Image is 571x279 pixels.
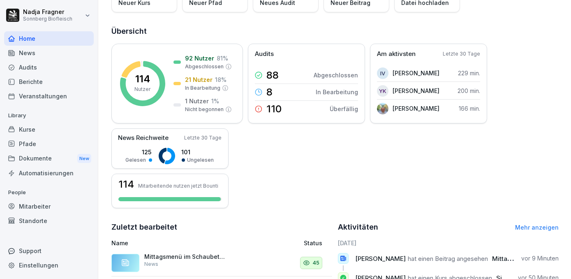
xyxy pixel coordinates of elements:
p: Abgeschlossen [185,63,224,70]
p: 114 [135,74,150,84]
p: Sonnberg Biofleisch [23,16,72,22]
p: Nadja Fragner [23,9,72,16]
p: News [144,260,158,268]
p: Abgeschlossen [314,71,358,79]
div: Support [4,244,94,258]
p: Letzte 30 Tage [443,50,480,58]
p: Überfällig [330,105,358,113]
p: Nutzer [135,86,151,93]
a: Audits [4,60,94,74]
p: 8 [266,87,273,97]
p: 1 % [211,97,219,105]
a: Mittagsmenü im Schaubetrieb KW36News45 [111,250,332,277]
p: 200 min. [458,86,480,95]
p: Am aktivsten [377,49,416,59]
p: 110 [266,104,282,114]
p: 81 % [217,54,228,63]
p: 125 [126,148,152,156]
p: Mittagsmenü im Schaubetrieb KW36 [144,253,227,260]
p: Status [304,239,322,247]
p: 166 min. [459,104,480,113]
p: [PERSON_NAME] [393,69,439,77]
p: [PERSON_NAME] [393,104,439,113]
div: Dokumente [4,151,94,166]
a: Berichte [4,74,94,89]
p: Nicht begonnen [185,106,224,113]
h2: Aktivitäten [338,221,378,233]
a: Automatisierungen [4,166,94,180]
a: Mitarbeiter [4,199,94,214]
span: hat einen Beitrag angesehen [408,255,488,263]
p: People [4,186,94,199]
p: 101 [182,148,214,156]
p: vor 9 Minuten [521,254,559,263]
a: DokumenteNew [4,151,94,166]
p: Gelesen [126,156,146,164]
a: Home [4,31,94,46]
a: Pfade [4,137,94,151]
a: Veranstaltungen [4,89,94,103]
a: Einstellungen [4,258,94,272]
p: 229 min. [458,69,480,77]
div: YK [377,85,388,97]
p: In Bearbeitung [316,88,358,96]
p: Letzte 30 Tage [184,134,222,142]
a: News [4,46,94,60]
p: 88 [266,70,279,80]
p: 45 [312,259,319,267]
p: Name [111,239,245,247]
p: 1 Nutzer [185,97,209,105]
h6: [DATE] [338,239,559,247]
p: Audits [255,49,274,59]
p: News Reichweite [118,133,169,143]
a: Mehr anzeigen [515,224,559,231]
p: Library [4,109,94,122]
a: Kurse [4,122,94,137]
span: [PERSON_NAME] [355,255,406,263]
img: il98eorql7o7ex2964xnzhyp.png [377,103,388,114]
h2: Übersicht [111,26,559,37]
h3: 114 [118,179,134,189]
a: Standorte [4,214,94,228]
p: [PERSON_NAME] [393,86,439,95]
div: New [77,154,91,163]
p: 92 Nutzer [185,54,214,63]
p: 21 Nutzer [185,75,213,84]
p: 18 % [215,75,227,84]
p: Ungelesen [187,156,214,164]
p: Mitarbeitende nutzen jetzt Bounti [138,183,218,189]
h2: Zuletzt bearbeitet [111,221,332,233]
div: IV [377,67,388,79]
p: In Bearbeitung [185,84,220,92]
